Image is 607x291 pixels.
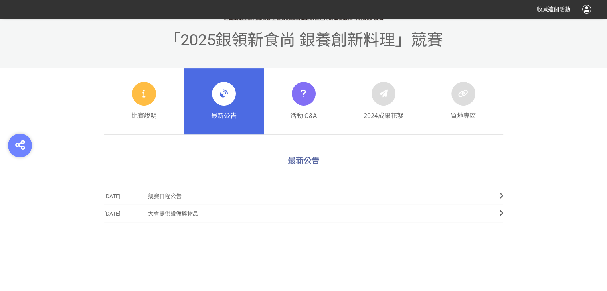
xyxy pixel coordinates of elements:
a: 活動 Q&A [264,68,344,134]
span: [DATE] [104,205,148,223]
span: 最新公告 [211,111,237,121]
span: 收藏這個活動 [537,6,570,12]
span: 活動 Q&A [290,111,317,121]
span: 比賽說明 [131,111,157,121]
span: 質地專區 [451,111,476,121]
a: [DATE]大會提供設備與物品 [104,204,503,222]
a: 2024成果花絮 [344,68,423,134]
a: 質地專區 [423,68,503,134]
span: 大會提供設備與物品 [148,205,487,223]
a: 最新公告 [184,68,264,134]
span: 2024成果花絮 [364,111,403,121]
span: 競賽日程公告 [148,187,487,205]
a: [DATE]競賽日程公告 [104,187,503,204]
span: 「2025銀領新食尚 銀養創新料理」競賽 [164,31,443,49]
span: 最新公告 [288,156,320,165]
a: 比賽說明 [104,68,184,134]
a: 「2025銀領新食尚 銀養創新料理」競賽 [164,42,443,46]
span: [DATE] [104,187,148,205]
